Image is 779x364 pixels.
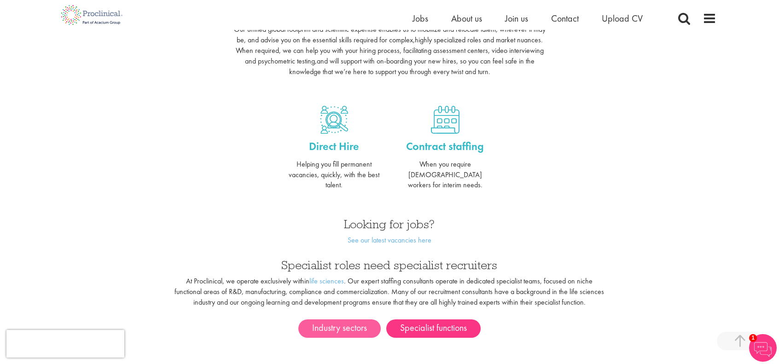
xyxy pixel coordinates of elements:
[285,218,494,230] h3: Looking for jobs?
[320,106,348,134] img: Direct hire
[451,12,482,24] a: About us
[285,159,383,191] p: Helping you fill permanent vacancies, quickly, with the best talent.
[749,334,777,362] img: Chatbot
[230,24,550,77] p: Our unified global footprint and scientific expertise enables us to mobilize and relocate talent,...
[174,259,605,271] h3: Specialist roles need specialist recruiters
[6,330,124,358] iframe: reCAPTCHA
[551,12,579,24] a: Contact
[413,12,428,24] a: Jobs
[749,334,757,342] span: 1
[174,276,605,308] p: At Proclinical, we operate exclusively within . Our expert staffing consultants operate in dedica...
[431,106,459,134] img: Contract staffing
[285,106,383,134] a: Direct hire
[309,276,344,286] a: life sciences
[602,12,643,24] a: Upload CV
[505,12,528,24] a: Join us
[386,319,481,338] a: Specialist functions
[298,319,381,338] a: Industry sectors
[396,159,494,191] p: When you require [DEMOGRAPHIC_DATA] workers for interim needs.
[396,139,494,154] a: Contract staffing
[348,235,431,245] a: See our latest vacancies here
[396,106,494,134] a: Contract staffing
[285,139,383,154] a: Direct Hire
